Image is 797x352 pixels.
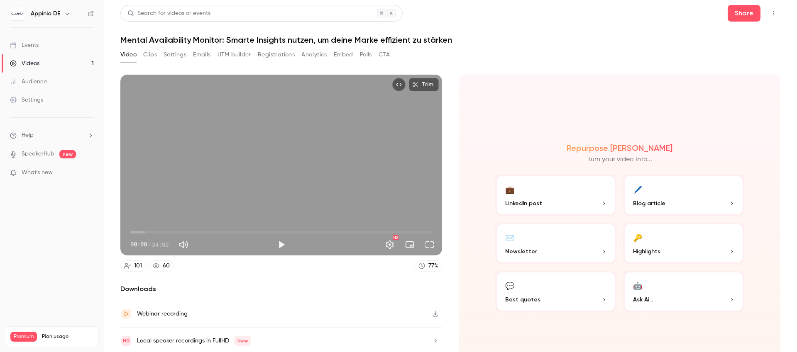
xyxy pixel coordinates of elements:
[218,48,251,61] button: UTM builder
[148,240,151,249] span: /
[495,175,616,216] button: 💼LinkedIn post
[401,236,418,253] button: Turn on miniplayer
[143,48,157,61] button: Clips
[505,247,537,256] span: Newsletter
[137,336,251,346] div: Local speaker recordings in FullHD
[149,260,174,272] a: 60
[137,309,188,319] div: Webinar recording
[633,279,642,292] div: 🤖
[152,240,169,249] span: 34:00
[567,143,672,153] h2: Repurpose [PERSON_NAME]
[120,48,137,61] button: Video
[428,262,438,270] div: 77 %
[623,223,744,264] button: 🔑Highlights
[587,155,652,165] p: Turn your video into...
[42,333,93,340] span: Plan usage
[31,10,61,18] h6: Appinio DE
[505,199,542,208] span: LinkedIn post
[392,78,406,91] button: Embed video
[59,150,76,158] span: new
[84,169,94,177] iframe: Noticeable Trigger
[10,96,43,104] div: Settings
[633,295,653,304] span: Ask Ai...
[623,175,744,216] button: 🖊️Blog article
[10,131,94,140] li: help-dropdown-opener
[301,48,327,61] button: Analytics
[415,260,442,272] a: 77%
[175,236,192,253] button: Mute
[633,199,665,208] span: Blog article
[360,48,372,61] button: Polls
[10,41,39,49] div: Events
[505,231,514,244] div: ✉️
[505,295,540,304] span: Best quotes
[234,336,251,346] span: New
[409,78,439,91] button: Trim
[421,236,438,253] button: Full screen
[258,48,295,61] button: Registrations
[381,236,398,253] button: Settings
[163,262,170,270] div: 60
[334,48,353,61] button: Embed
[120,284,442,294] h2: Downloads
[164,48,186,61] button: Settings
[130,240,169,249] div: 00:00
[127,9,210,18] div: Search for videos or events
[10,59,39,68] div: Videos
[130,240,147,249] span: 00:00
[22,131,34,140] span: Help
[633,183,642,196] div: 🖊️
[767,7,780,20] button: Top Bar Actions
[134,262,142,270] div: 101
[505,183,514,196] div: 💼
[22,168,53,177] span: What's new
[10,7,24,20] img: Appinio DE
[10,78,47,86] div: Audience
[22,150,54,158] a: SpeakerHub
[10,332,37,342] span: Premium
[273,236,290,253] button: Play
[193,48,210,61] button: Emails
[505,279,514,292] div: 💬
[633,247,660,256] span: Highlights
[633,231,642,244] div: 🔑
[120,260,146,272] a: 101
[120,35,780,45] h1: Mental Availability Monitor: Smarte Insights nutzen, um deine Marke effizient zu stärken
[393,235,398,240] div: HD
[623,271,744,312] button: 🤖Ask Ai...
[728,5,760,22] button: Share
[495,271,616,312] button: 💬Best quotes
[495,223,616,264] button: ✉️Newsletter
[379,48,390,61] button: CTA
